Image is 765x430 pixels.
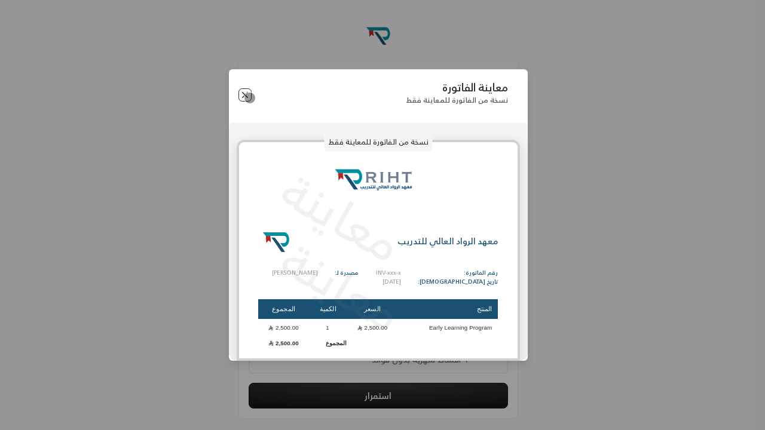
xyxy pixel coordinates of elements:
[258,320,309,336] td: 2,500.00
[418,269,498,278] p: رقم الفاتورة:
[324,132,432,151] p: نسخة من الفاتورة للمعاينة فقط
[239,142,518,214] img: rightheadere_fpqaa.png
[418,278,498,287] p: تاريخ [DEMOGRAPHIC_DATA]:
[258,298,498,351] table: Products
[309,337,347,349] td: المجموع
[397,235,498,248] p: معهد الرواد العالي للتدريب
[258,337,309,349] td: 2,500.00
[258,269,318,278] p: [PERSON_NAME]
[398,299,498,319] th: المنتج
[258,223,294,259] img: Logo
[258,299,309,319] th: المجموع
[398,320,498,336] td: Early Learning Program
[268,223,415,349] p: معاينة
[268,153,415,279] p: معاينة
[406,96,508,105] p: نسخة من الفاتورة للمعاينة فقط
[406,81,508,94] p: معاينة الفاتورة
[238,88,252,102] button: Close
[322,324,334,332] span: 1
